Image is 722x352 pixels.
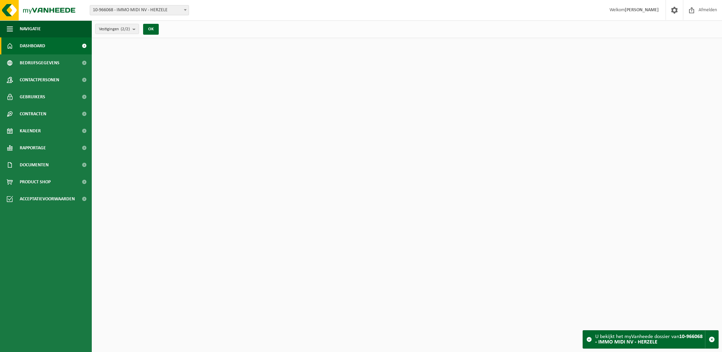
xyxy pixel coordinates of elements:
[625,7,659,13] strong: [PERSON_NAME]
[595,334,703,345] strong: 10-966068 - IMMO MIDI NV - HERZELE
[20,190,75,207] span: Acceptatievoorwaarden
[95,24,139,34] button: Vestigingen(2/2)
[20,88,45,105] span: Gebruikers
[595,331,705,348] div: U bekijkt het myVanheede dossier van
[20,37,45,54] span: Dashboard
[20,173,51,190] span: Product Shop
[143,24,159,35] button: OK
[20,156,49,173] span: Documenten
[90,5,189,15] span: 10-966068 - IMMO MIDI NV - HERZELE
[20,54,59,71] span: Bedrijfsgegevens
[20,71,59,88] span: Contactpersonen
[20,20,41,37] span: Navigatie
[20,105,46,122] span: Contracten
[20,122,41,139] span: Kalender
[99,24,130,34] span: Vestigingen
[20,139,46,156] span: Rapportage
[121,27,130,31] count: (2/2)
